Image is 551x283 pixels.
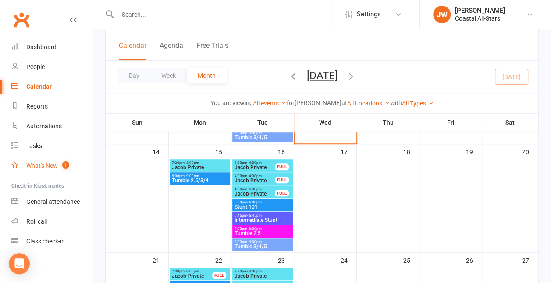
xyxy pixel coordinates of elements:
span: - 4:00pm [247,161,262,165]
span: - 9:00pm [247,131,262,135]
span: - 8:00pm [185,161,199,165]
div: FULL [275,177,289,183]
span: - 6:00pm [247,200,262,204]
div: Reports [26,103,48,110]
a: Tasks [11,136,92,156]
span: - 9:00pm [247,240,262,244]
span: Stunt 101 [234,204,291,210]
span: 4:00pm [234,174,275,178]
span: - 8:00pm [185,269,199,273]
span: 7:30pm [171,161,228,165]
span: Tumble 2.5 [234,231,291,236]
a: Calendar [11,77,92,97]
th: Sat [482,113,538,132]
strong: for [287,99,295,106]
span: Jacob Private [234,191,275,196]
div: Calendar [26,83,52,90]
span: Tumble 2.5/3/4 [171,178,228,183]
div: 22 [215,253,231,267]
span: Jacob Private [234,273,291,279]
button: [DATE] [307,69,338,81]
span: 7:30pm [171,269,213,273]
a: Reports [11,97,92,116]
a: Roll call [11,212,92,232]
span: Tumble 3/4/5 [234,244,291,249]
span: Jacob Private [234,178,275,183]
th: Mon [169,113,231,132]
div: FULL [275,190,289,196]
span: 7:00pm [234,227,291,231]
div: Coastal All-Stars [455,15,505,22]
div: 23 [278,253,294,267]
span: Settings [357,4,381,24]
span: - 9:00pm [185,174,199,178]
span: Tumble 3/4/5 [234,135,291,140]
th: Thu [357,113,419,132]
a: People [11,57,92,77]
th: Sun [106,113,169,132]
strong: [PERSON_NAME] [295,99,341,106]
span: 8:00pm [234,131,291,135]
div: Tasks [26,142,42,149]
span: Jacob Private [234,165,275,170]
div: What's New [26,162,58,169]
strong: You are viewing [210,99,253,106]
a: All Types [402,100,434,107]
button: Agenda [160,41,183,60]
th: Wed [294,113,357,132]
div: [PERSON_NAME] [455,7,505,15]
div: 18 [403,144,419,159]
input: Search... [115,8,332,21]
div: 24 [341,253,356,267]
th: Fri [419,113,482,132]
div: 21 [153,253,168,267]
button: Day [118,68,150,83]
div: People [26,63,45,70]
span: 5:45pm [234,214,291,218]
span: - 4:30pm [247,174,262,178]
span: - 6:45pm [247,214,262,218]
strong: with [390,99,402,106]
button: Week [150,68,187,83]
div: Dashboard [26,44,57,51]
button: Free Trials [196,41,228,60]
span: 8:00pm [234,240,291,244]
div: FULL [212,272,226,279]
a: General attendance kiosk mode [11,192,92,212]
div: 27 [522,253,538,267]
div: Roll call [26,218,47,225]
button: Calendar [119,41,146,60]
div: JW [433,6,451,23]
a: All Locations [347,100,390,107]
span: - 4:00pm [247,269,262,273]
span: 1 [62,161,69,169]
div: Automations [26,123,62,130]
span: 5:00pm [234,200,291,204]
div: 16 [278,144,294,159]
strong: at [341,99,347,106]
span: - 8:00pm [247,227,262,231]
a: Clubworx [11,9,32,31]
span: Intermediate Stunt [234,218,291,223]
button: Month [187,68,227,83]
div: 25 [403,253,419,267]
th: Tue [231,113,294,132]
a: Class kiosk mode [11,232,92,251]
span: - 5:00pm [247,187,262,191]
div: General attendance [26,198,80,205]
span: Jacob Private [171,165,228,170]
span: 3:30pm [234,161,275,165]
a: Dashboard [11,37,92,57]
div: FULL [275,163,289,170]
div: Open Intercom Messenger [9,253,30,274]
div: 26 [466,253,482,267]
div: 20 [522,144,538,159]
span: Jacob Private [171,273,213,279]
a: Automations [11,116,92,136]
a: What's New1 [11,156,92,176]
div: 14 [153,144,168,159]
a: All events [253,100,287,107]
span: 4:30pm [234,187,275,191]
span: 8:00pm [171,174,228,178]
div: 17 [341,144,356,159]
